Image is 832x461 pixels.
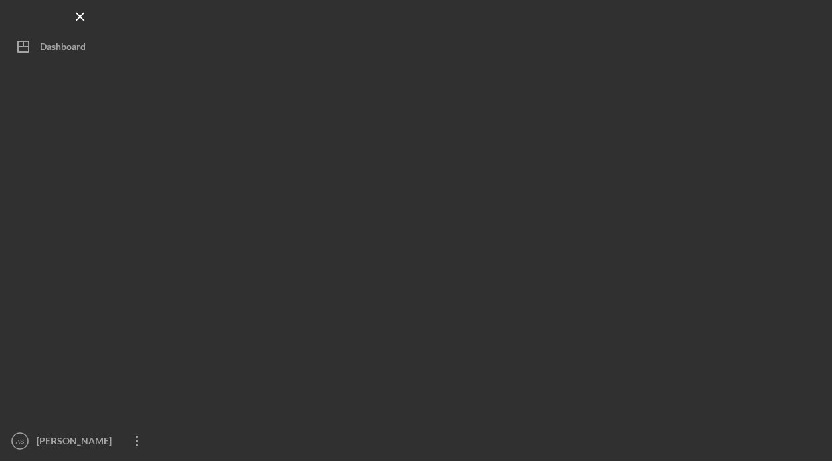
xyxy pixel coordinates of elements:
[7,428,154,454] button: AS[PERSON_NAME]
[33,428,120,458] div: [PERSON_NAME]
[7,33,154,60] button: Dashboard
[40,33,86,63] div: Dashboard
[16,438,25,445] text: AS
